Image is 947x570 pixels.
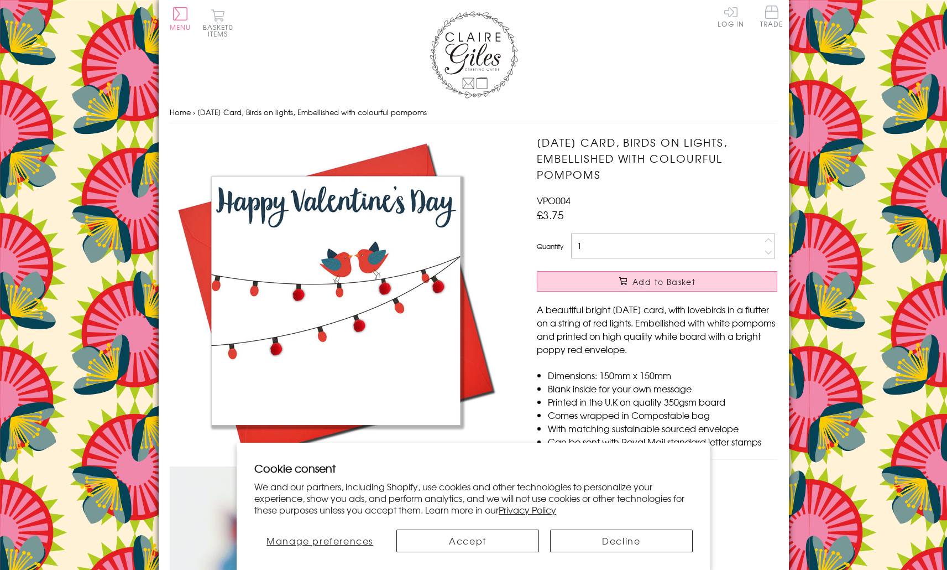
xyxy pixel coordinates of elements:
[170,107,191,117] a: Home
[170,7,191,30] button: Menu
[537,303,777,356] p: A beautiful bright [DATE] card, with lovebirds in a flutter on a string of red lights. Embellishe...
[266,534,373,547] span: Manage preferences
[537,241,563,251] label: Quantity
[632,276,695,287] span: Add to Basket
[197,107,427,117] span: [DATE] Card, Birds on lights, Embellished with colourful pompoms
[760,6,783,29] a: Trade
[548,408,777,422] li: Comes wrapped in Compostable bag
[430,11,518,99] img: Claire Giles Greetings Cards
[203,9,233,37] button: Basket0 items
[208,22,233,39] span: 0 items
[537,271,777,292] button: Add to Basket
[548,422,777,435] li: With matching sustainable sourced envelope
[548,435,777,448] li: Can be sent with Royal Mail standard letter stamps
[254,481,693,515] p: We and our partners, including Shopify, use cookies and other technologies to personalize your ex...
[170,101,778,124] nav: breadcrumbs
[537,134,777,182] h1: [DATE] Card, Birds on lights, Embellished with colourful pompoms
[718,6,744,27] a: Log In
[193,107,195,117] span: ›
[254,530,385,552] button: Manage preferences
[550,530,693,552] button: Decline
[548,382,777,395] li: Blank inside for your own message
[548,395,777,408] li: Printed in the U.K on quality 350gsm board
[499,503,556,516] a: Privacy Policy
[170,22,191,32] span: Menu
[760,6,783,27] span: Trade
[170,134,501,467] img: Valentine's Day Card, Birds on lights, Embellished with colourful pompoms
[396,530,539,552] button: Accept
[254,460,693,476] h2: Cookie consent
[548,369,777,382] li: Dimensions: 150mm x 150mm
[537,207,564,222] span: £3.75
[537,194,571,207] span: VPO004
